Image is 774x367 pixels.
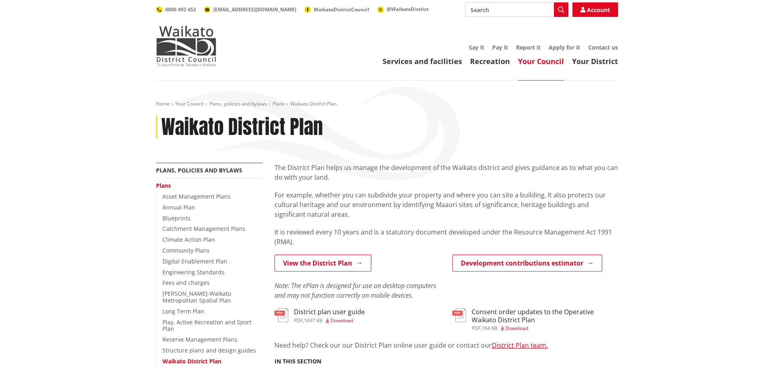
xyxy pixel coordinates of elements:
a: Waikato District Plan [162,357,221,365]
span: 164 KB [482,325,497,332]
a: Your District [572,56,618,66]
span: Download [331,317,353,324]
a: Consent order updates to the Operative Waikato District Plan pdf,164 KB Download [452,308,618,330]
a: Reserve Management Plans [162,336,237,343]
a: Your Council [518,56,564,66]
a: Catchment Management Plans [162,225,246,232]
a: Apply for it [549,44,580,51]
a: @WaikatoDistrict [377,6,429,12]
h3: Consent order updates to the Operative Waikato District Plan [472,308,618,323]
span: Waikato District Plan [290,100,337,107]
nav: breadcrumb [156,101,618,108]
span: pdf [294,317,303,324]
a: View the District Plan [275,255,371,272]
a: [PERSON_NAME]-Waikato Metropolitan Spatial Plan [162,290,231,304]
img: document-pdf.svg [275,308,288,322]
a: [EMAIL_ADDRESS][DOMAIN_NAME] [204,6,296,13]
p: Need help? Check our our District Plan online user guide or contact our [275,340,618,350]
a: Say it [469,44,484,51]
a: Plans [156,182,171,189]
span: 0800 492 452 [165,6,196,13]
p: It is reviewed every 10 years and is a statutory document developed under the Resource Management... [275,227,618,247]
a: Fees and charges [162,279,210,286]
img: Waikato District Council - Te Kaunihera aa Takiwaa o Waikato [156,26,216,66]
a: Pay it [492,44,508,51]
a: WaikatoDistrictCouncil [304,6,369,13]
a: Services and facilities [383,56,462,66]
a: Home [156,100,170,107]
a: Your Council [175,100,204,107]
a: Plans, policies and bylaws [209,100,267,107]
div: , [472,326,618,331]
span: [EMAIL_ADDRESS][DOMAIN_NAME] [213,6,296,13]
a: Asset Management Plans [162,193,231,200]
span: 1697 KB [304,317,322,324]
p: For example, whether you can subdivide your property and where you can site a building. It also p... [275,190,618,219]
a: Long Term Plan [162,307,204,315]
h3: District plan user guide [294,308,365,316]
a: Structure plans and design guides [162,346,256,354]
a: Plans [273,100,285,107]
a: Engineering Standards [162,268,225,276]
img: document-pdf.svg [452,308,466,322]
h5: In this section [275,358,321,365]
a: 0800 492 452 [156,6,196,13]
a: District plan user guide pdf,1697 KB Download [275,308,365,323]
span: @WaikatoDistrict [387,6,429,12]
a: Plans, policies and bylaws [156,166,242,174]
a: Report it [516,44,541,51]
span: Download [506,325,528,332]
h1: Waikato District Plan [161,116,323,139]
a: Development contributions estimator [452,255,602,272]
span: WaikatoDistrictCouncil [314,6,369,13]
em: Note: The ePlan is designed for use on desktop computers and may not function correctly on mobile... [275,281,436,300]
a: Annual Plan [162,203,195,211]
a: Contact us [588,44,618,51]
div: , [294,318,365,323]
a: Community Plans [162,247,210,254]
a: Account [572,2,618,17]
a: Play, Active Recreation and Sport Plan [162,318,252,333]
input: Search input [465,2,568,17]
a: Blueprints [162,214,191,222]
a: District Plan team. [492,341,548,350]
a: Climate Action Plan [162,236,215,243]
a: Digital Enablement Plan [162,257,227,265]
span: pdf [472,325,481,332]
a: Recreation [470,56,510,66]
p: The District Plan helps us manage the development of the Waikato district and gives guidance as t... [275,163,618,182]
